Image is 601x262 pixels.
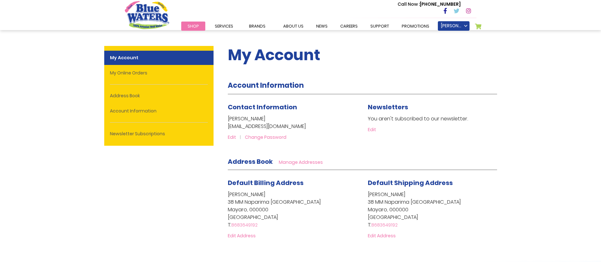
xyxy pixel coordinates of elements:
a: about us [277,22,310,31]
a: Edit [228,134,244,140]
a: careers [334,22,364,31]
a: 8683649192 [371,222,398,228]
a: Change Password [245,134,286,140]
span: Shop [188,23,199,29]
a: Edit [368,126,376,133]
span: Default Billing Address [228,178,304,187]
a: Promotions [395,22,436,31]
a: Address Book [104,89,214,103]
strong: My Account [104,51,214,65]
address: [PERSON_NAME] 38 MM Naparima [GEOGRAPHIC_DATA] Mayaro, 000000 [GEOGRAPHIC_DATA] T: [368,191,497,229]
span: Contact Information [228,103,297,112]
a: Manage Addresses [279,159,323,165]
span: Edit [228,134,236,140]
a: Edit Address [228,233,256,239]
strong: Account Information [228,80,304,90]
span: My Account [228,44,320,66]
a: [PERSON_NAME] [438,21,470,31]
p: [PHONE_NUMBER] [398,1,461,8]
p: You aren't subscribed to our newsletter. [368,115,497,123]
a: Newsletter Subscriptions [104,127,214,141]
span: Newsletters [368,103,408,112]
p: [PERSON_NAME] [EMAIL_ADDRESS][DOMAIN_NAME] [228,115,357,130]
a: News [310,22,334,31]
a: 8683649192 [231,222,258,228]
a: My Online Orders [104,66,214,80]
strong: Address Book [228,157,273,166]
a: store logo [125,1,169,29]
a: Account Information [104,104,214,118]
span: Default Shipping Address [368,178,453,187]
span: Call Now : [398,1,420,7]
a: support [364,22,395,31]
span: Services [215,23,233,29]
span: Brands [249,23,265,29]
a: Edit Address [368,233,396,239]
address: [PERSON_NAME] 38 MM Naparima [GEOGRAPHIC_DATA] Mayaro, 000000 [GEOGRAPHIC_DATA] T: [228,191,357,229]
